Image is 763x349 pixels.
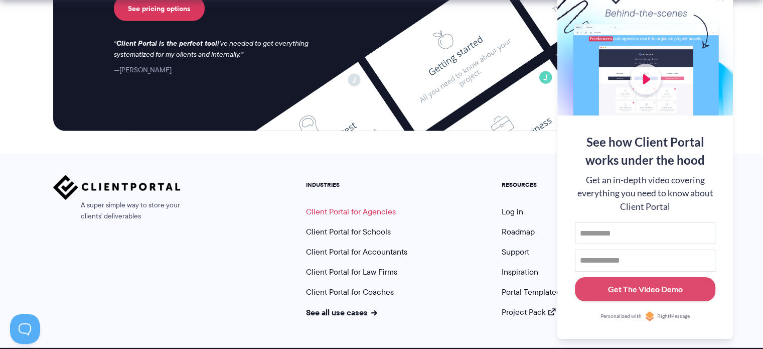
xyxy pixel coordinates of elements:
span: Personalized with [600,312,642,320]
h5: INDUSTRIES [306,181,407,188]
h5: RESOURCES [502,181,560,188]
span: RightMessage [657,312,690,320]
a: Client Portal for Schools [306,226,391,238]
a: See all use cases [306,306,377,318]
p: I've needed to get everything systematized for my clients and internally. [114,38,319,60]
span: A super simple way to store your clients' deliverables [53,200,181,222]
div: Get The Video Demo [608,283,683,295]
a: Client Portal for Coaches [306,286,394,298]
a: Portal Templates [502,286,560,298]
a: Log in [502,206,523,217]
button: Get The Video Demo [575,277,715,302]
a: Project Pack [502,306,556,318]
div: Get an in-depth video covering everything you need to know about Client Portal [575,174,715,213]
a: Personalized withRightMessage [575,311,715,321]
cite: [PERSON_NAME] [114,65,172,75]
a: Client Portal for Agencies [306,206,396,217]
img: Personalized with RightMessage [645,311,655,321]
div: See how Client Portal works under the hood [575,133,715,169]
a: Client Portal for Accountants [306,246,407,258]
iframe: Toggle Customer Support [10,314,40,344]
a: Client Portal for Law Firms [306,266,397,278]
a: Inspiration [502,266,538,278]
a: Roadmap [502,226,535,238]
a: Support [502,246,529,258]
strong: Client Portal is the perfect tool [116,38,217,49]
